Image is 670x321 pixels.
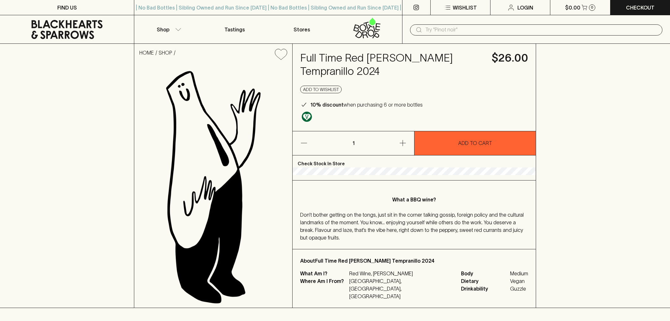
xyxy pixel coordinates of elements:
p: Where Am I From? [300,277,348,300]
a: Stores [268,15,335,43]
p: [GEOGRAPHIC_DATA], [GEOGRAPHIC_DATA], [GEOGRAPHIC_DATA] [349,277,453,300]
button: Add to wishlist [272,46,290,62]
p: What a BBQ wine? [313,196,515,203]
p: Login [517,4,533,11]
a: HOME [139,50,154,56]
p: FIND US [57,4,77,11]
span: Vegan [510,277,528,285]
span: Don’t bother getting on the tongs, just sit in the corner talking gossip, foreign policy and the ... [300,212,524,240]
button: Add to wishlist [300,86,342,93]
p: Stores [294,26,310,33]
span: Body [461,270,509,277]
img: Full Time Red Graciano Tempranillo 2024 [134,65,292,308]
span: Guzzle [510,285,528,292]
a: Made without the use of any animal products. [300,110,313,123]
p: 0 [591,6,593,9]
p: Tastings [224,26,245,33]
p: when purchasing 6 or more bottles [310,101,423,108]
b: 10% discount [310,102,344,108]
button: ADD TO CART [414,131,536,155]
h4: Full Time Red [PERSON_NAME] Tempranillo 2024 [300,51,484,78]
input: Try "Pinot noir" [425,25,657,35]
p: ADD TO CART [458,139,492,147]
p: Red Wine, [PERSON_NAME] [349,270,453,277]
button: Shop [134,15,201,43]
h4: $26.00 [492,51,528,65]
p: Wishlist [453,4,477,11]
span: Medium [510,270,528,277]
p: About Full Time Red [PERSON_NAME] Tempranillo 2024 [300,257,528,265]
p: Checkout [626,4,654,11]
span: Drinkability [461,285,509,292]
p: What Am I? [300,270,348,277]
p: Shop [157,26,169,33]
p: Check Stock In Store [293,155,536,167]
span: Dietary [461,277,509,285]
img: Vegan [302,112,312,122]
p: $0.00 [565,4,580,11]
a: SHOP [159,50,172,56]
p: 1 [346,131,361,155]
a: Tastings [201,15,268,43]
